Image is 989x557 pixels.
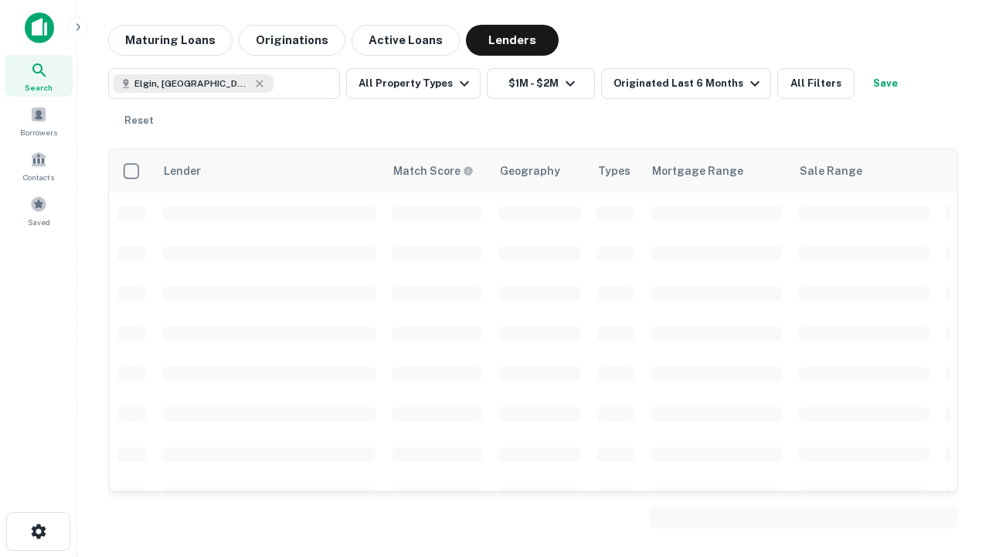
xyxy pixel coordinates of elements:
[613,74,764,93] div: Originated Last 6 Months
[790,149,938,193] th: Sale Range
[134,77,250,91] span: Elgin, [GEOGRAPHIC_DATA], [GEOGRAPHIC_DATA]
[5,145,73,186] a: Contacts
[777,68,855,99] button: All Filters
[20,126,57,138] span: Borrowers
[466,25,559,56] button: Lenders
[393,162,471,179] h6: Match Score
[861,68,910,99] button: Save your search to get updates of matches that match your search criteria.
[487,68,595,99] button: $1M - $2M
[352,25,460,56] button: Active Loans
[800,162,862,180] div: Sale Range
[155,149,384,193] th: Lender
[25,81,53,94] span: Search
[164,162,201,180] div: Lender
[5,55,73,97] a: Search
[239,25,345,56] button: Originations
[25,12,54,43] img: capitalize-icon.png
[601,68,771,99] button: Originated Last 6 Months
[346,68,481,99] button: All Property Types
[108,25,233,56] button: Maturing Loans
[652,162,743,180] div: Mortgage Range
[500,162,560,180] div: Geography
[912,384,989,458] iframe: Chat Widget
[28,216,50,228] span: Saved
[23,171,54,183] span: Contacts
[491,149,589,193] th: Geography
[5,100,73,142] a: Borrowers
[384,149,491,193] th: Capitalize uses an advanced AI algorithm to match your search with the best lender. The match sco...
[643,149,790,193] th: Mortgage Range
[393,162,474,179] div: Capitalize uses an advanced AI algorithm to match your search with the best lender. The match sco...
[598,162,630,180] div: Types
[589,149,643,193] th: Types
[114,105,164,136] button: Reset
[5,190,73,231] a: Saved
